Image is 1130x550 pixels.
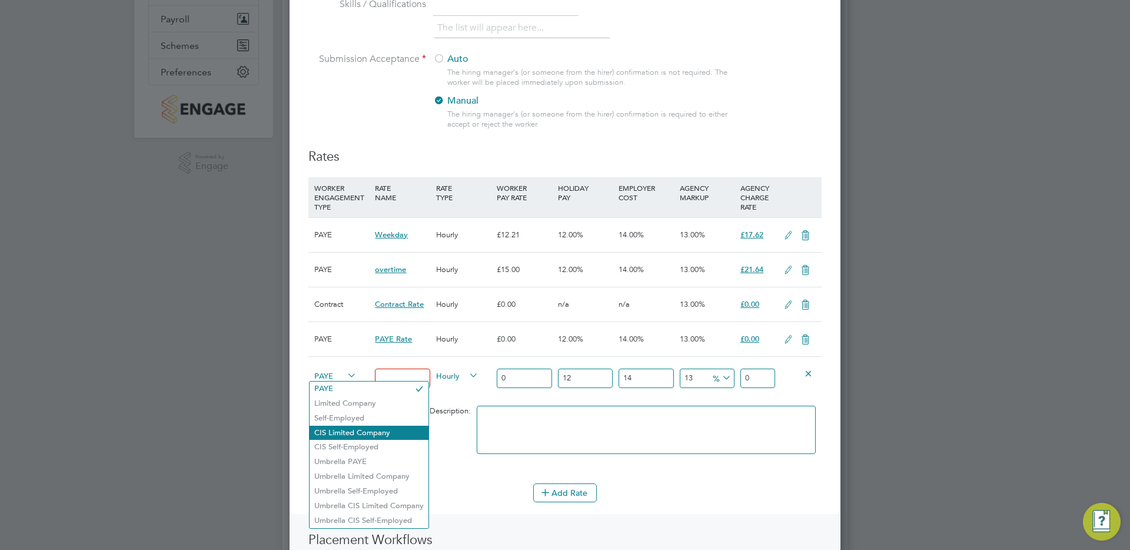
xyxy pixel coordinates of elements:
[310,455,428,469] li: Umbrella PAYE
[433,177,494,208] div: RATE TYPE
[737,177,778,217] div: AGENCY CHARGE RATE
[375,299,424,309] span: Contract Rate
[310,396,428,411] li: Limited Company
[310,382,428,396] li: PAYE
[375,334,412,344] span: PAYE Rate
[308,53,426,65] label: Submission Acceptance
[494,287,554,322] div: £0.00
[619,299,630,309] span: n/a
[619,264,644,274] span: 14.00%
[310,426,428,440] li: CIS Limited Company
[311,287,372,322] div: Contract
[447,68,733,88] div: The hiring manager's (or someone from the hirer) confirmation is not required. The worker will be...
[680,264,705,274] span: 13.00%
[558,230,583,240] span: 12.00%
[447,110,733,130] div: The hiring manager's (or someone from the hirer) confirmation is required to either accept or rej...
[533,483,597,502] button: Add Rate
[433,287,494,322] div: Hourly
[1083,503,1121,541] button: Engage Resource Center
[433,95,724,107] label: Manual
[619,334,644,344] span: 14.00%
[494,177,554,208] div: WORKER PAY RATE
[433,253,494,287] div: Hourly
[677,177,737,208] div: AGENCY MARKUP
[310,440,428,455] li: CIS Self-Employed
[311,253,372,287] div: PAYE
[310,513,428,528] li: Umbrella CIS Self-Employed
[709,371,733,384] span: %
[310,469,428,484] li: Umbrella Limited Company
[558,264,583,274] span: 12.00%
[616,177,676,208] div: EMPLOYER COST
[372,177,433,208] div: RATE NAME
[433,322,494,356] div: Hourly
[740,334,759,344] span: £0.00
[308,148,822,165] h3: Rates
[433,218,494,252] div: Hourly
[740,299,759,309] span: £0.00
[494,253,554,287] div: £15.00
[740,230,763,240] span: £17.62
[436,369,478,382] span: Hourly
[680,230,705,240] span: 13.00%
[437,20,549,36] li: The list will appear here...
[680,334,705,344] span: 13.00%
[555,177,616,208] div: HOLIDAY PAY
[433,53,724,65] label: Auto
[494,322,554,356] div: £0.00
[310,484,428,499] li: Umbrella Self-Employed
[558,299,569,309] span: n/a
[740,264,763,274] span: £21.64
[375,264,406,274] span: overtime
[310,411,428,426] li: Self-Employed
[619,230,644,240] span: 14.00%
[314,369,357,382] span: PAYE
[308,532,632,549] h3: Placement Workflows
[311,177,372,217] div: WORKER ENGAGEMENT TYPE
[680,299,705,309] span: 13.00%
[311,218,372,252] div: PAYE
[412,406,471,416] span: Rate Description:
[494,218,554,252] div: £12.21
[310,499,428,513] li: Umbrella CIS Limited Company
[558,334,583,344] span: 12.00%
[375,230,408,240] span: Weekday
[311,322,372,356] div: PAYE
